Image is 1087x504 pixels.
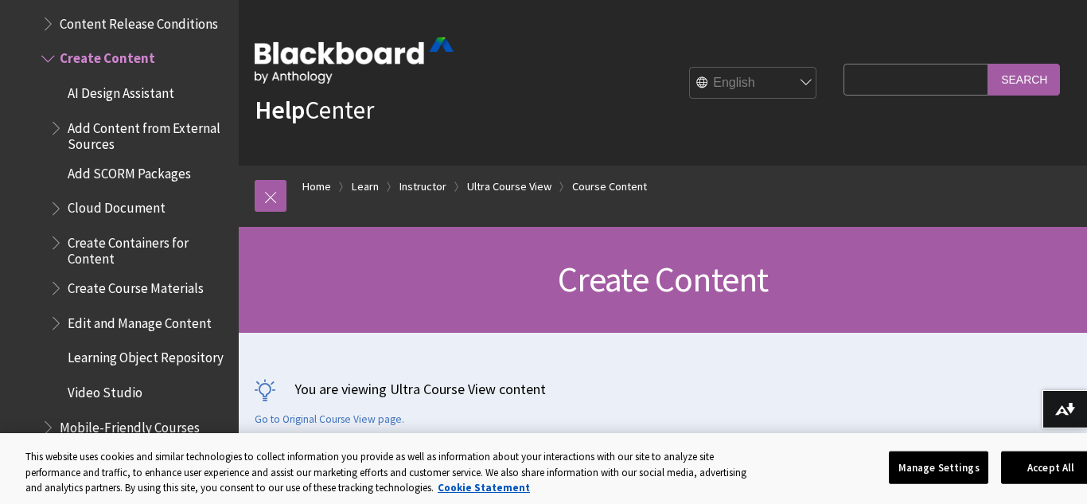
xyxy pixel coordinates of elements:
a: Ultra Course View [467,177,551,197]
strong: Help [255,94,305,126]
p: You are viewing Ultra Course View content [255,379,1071,399]
span: Create Containers for Content [68,229,228,267]
span: Add Content from External Sources [68,115,228,152]
button: Manage Settings [889,451,988,484]
span: Edit and Manage Content [68,310,212,331]
span: Create Course Materials [68,275,204,296]
span: Video Studio [68,379,142,400]
a: More information about your privacy, opens in a new tab [438,481,530,494]
a: Learn [352,177,379,197]
a: HelpCenter [255,94,374,126]
span: Create Content [558,257,769,301]
a: Go to Original Course View page. [255,412,404,427]
span: Add SCORM Packages [68,160,191,182]
span: Create Content [60,45,155,67]
a: Course Content [572,177,647,197]
span: Cloud Document [68,195,166,217]
span: Mobile-Friendly Courses [60,414,200,436]
div: This website uses cookies and similar technologies to collect information you provide as well as ... [25,449,761,496]
img: Blackboard by Anthology [255,37,454,84]
input: Search [988,64,1060,95]
span: Content Release Conditions [60,10,218,32]
select: Site Language Selector [690,68,817,100]
span: Learning Object Repository [68,345,224,366]
span: AI Design Assistant [68,80,174,101]
a: Instructor [399,177,446,197]
a: Home [302,177,331,197]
